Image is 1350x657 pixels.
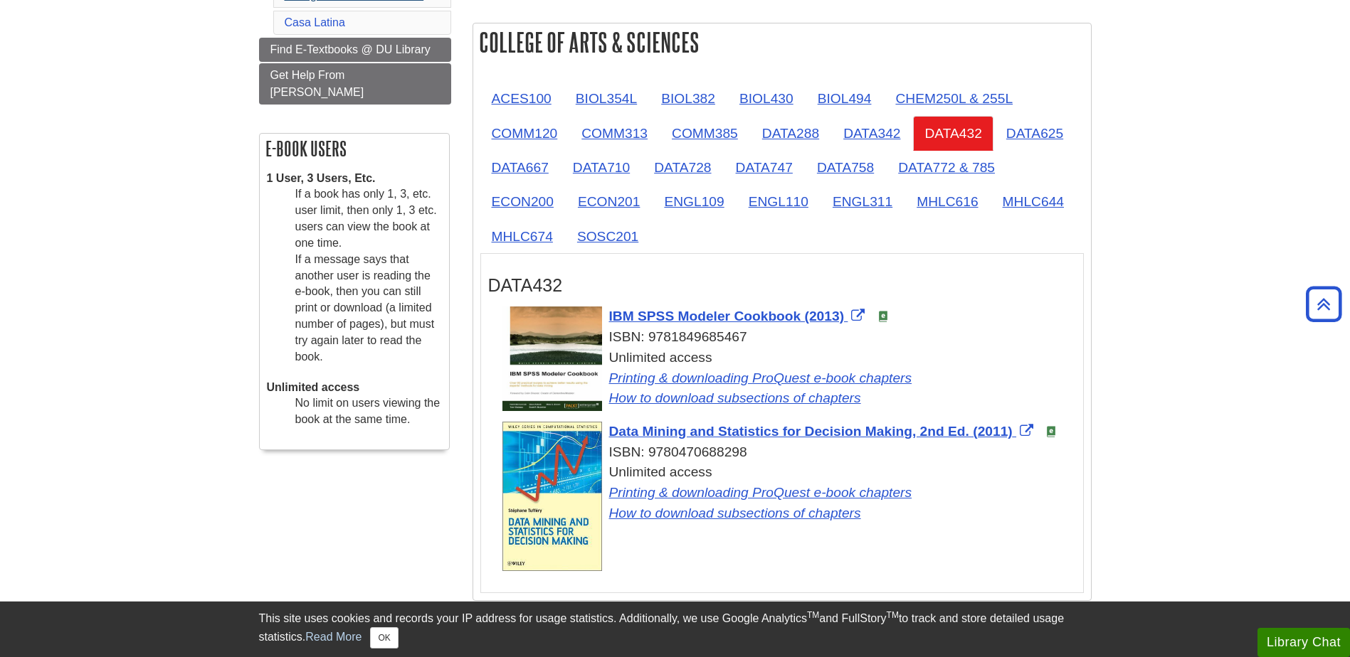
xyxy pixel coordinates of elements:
[502,442,1076,463] div: ISBN: 9780470688298
[650,81,727,116] a: BIOL382
[259,38,451,62] a: Find E-Textbooks @ DU Library
[991,184,1075,219] a: MHLC644
[480,219,564,254] a: MHLC674
[488,275,1076,296] h3: DATA432
[643,150,722,185] a: DATA728
[267,171,442,187] dt: 1 User, 3 Users, Etc.
[887,610,899,620] sup: TM
[905,184,989,219] a: MHLC616
[270,69,364,98] span: Get Help From [PERSON_NAME]
[295,186,442,365] dd: If a book has only 1, 3, etc. user limit, then only 1, 3 etc. users can view the book at one time...
[653,184,735,219] a: ENGL109
[609,390,861,405] a: Link opens in new window
[1257,628,1350,657] button: Library Chat
[806,150,885,185] a: DATA758
[561,150,641,185] a: DATA710
[267,380,442,396] dt: Unlimited access
[502,348,1076,409] div: Unlimited access
[877,311,889,322] img: e-Book
[295,395,442,428] dd: No limit on users viewing the book at the same time.
[502,327,1076,348] div: ISBN: 9781849685467
[913,116,993,151] a: DATA432
[609,309,845,324] span: IBM SPSS Modeler Cookbook (2013)
[609,424,1013,439] span: Data Mining and Statistics for Decision Making, 2nd Ed. (2011)
[480,116,569,151] a: COMM120
[260,134,449,164] h2: E-book Users
[370,627,398,648] button: Close
[660,116,749,151] a: COMM385
[480,81,563,116] a: ACES100
[884,81,1024,116] a: CHEM250L & 255L
[259,63,451,105] a: Get Help From [PERSON_NAME]
[609,424,1038,439] a: Link opens in new window
[570,116,659,151] a: COMM313
[609,370,912,385] a: Link opens in new window
[1301,294,1346,314] a: Back to Top
[1045,426,1057,437] img: e-Book
[566,184,651,219] a: ECON201
[806,81,883,116] a: BIOL494
[566,219,650,254] a: SOSC201
[305,631,362,643] a: Read More
[609,485,912,500] a: Link opens in new window
[259,610,1092,648] div: This site uses cookies and records your IP address for usage statistics. Additionally, we use Goo...
[832,116,912,151] a: DATA342
[285,16,345,28] a: Casa Latina
[609,309,869,324] a: Link opens in new window
[473,23,1091,61] h2: College of Arts & Sciences
[728,81,805,116] a: BIOL430
[887,150,1006,185] a: DATA772 & 785
[502,462,1076,523] div: Unlimited access
[821,184,904,219] a: ENGL311
[995,116,1075,151] a: DATA625
[480,184,565,219] a: ECON200
[270,43,431,55] span: Find E-Textbooks @ DU Library
[502,422,602,571] img: Cover Art
[724,150,804,185] a: DATA747
[737,184,820,219] a: ENGL110
[609,506,861,520] a: Link opens in new window
[807,610,819,620] sup: TM
[564,81,648,116] a: BIOL354L
[751,116,830,151] a: DATA288
[480,150,560,185] a: DATA667
[502,306,602,411] img: Cover Art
